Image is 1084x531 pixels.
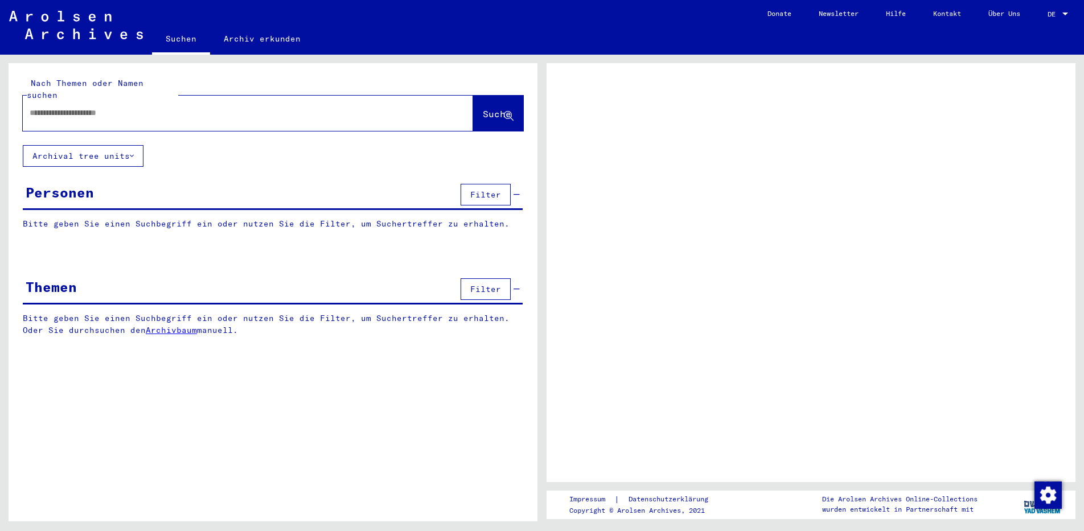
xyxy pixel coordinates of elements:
[569,493,722,505] div: |
[461,184,511,205] button: Filter
[26,277,77,297] div: Themen
[1021,490,1064,518] img: yv_logo.png
[483,108,511,120] span: Suche
[1034,481,1061,508] div: Zustimmung ändern
[1048,10,1060,18] span: DE
[461,278,511,300] button: Filter
[26,182,94,203] div: Personen
[569,493,614,505] a: Impressum
[1034,481,1062,509] img: Zustimmung ändern
[152,25,210,55] a: Suchen
[470,284,501,294] span: Filter
[9,11,143,39] img: Arolsen_neg.svg
[822,504,978,514] p: wurden entwickelt in Partnerschaft mit
[146,325,197,335] a: Archivbaum
[822,494,978,504] p: Die Arolsen Archives Online-Collections
[569,505,722,516] p: Copyright © Arolsen Archives, 2021
[473,96,523,131] button: Suche
[23,218,523,230] p: Bitte geben Sie einen Suchbegriff ein oder nutzen Sie die Filter, um Suchertreffer zu erhalten.
[210,25,314,52] a: Archiv erkunden
[470,190,501,200] span: Filter
[619,493,722,505] a: Datenschutzerklärung
[27,78,143,100] mat-label: Nach Themen oder Namen suchen
[23,145,143,167] button: Archival tree units
[23,312,523,336] p: Bitte geben Sie einen Suchbegriff ein oder nutzen Sie die Filter, um Suchertreffer zu erhalten. O...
